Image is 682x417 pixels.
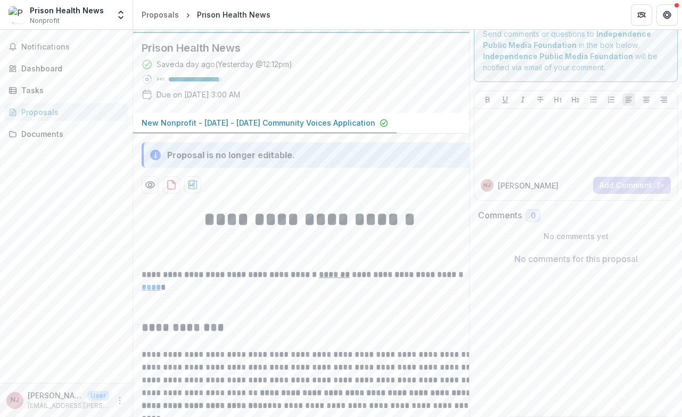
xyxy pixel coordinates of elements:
button: Add Comment [593,177,671,194]
button: Get Help [656,4,678,26]
h2: Prison Health News [142,42,443,54]
button: download-proposal [184,176,201,193]
p: [PERSON_NAME] [498,180,558,191]
span: 0 [531,211,536,220]
button: Notifications [4,38,128,55]
a: Documents [4,125,128,143]
button: Align Left [622,93,635,106]
button: Heading 2 [569,93,582,106]
p: No comments yet [478,231,673,242]
button: Underline [499,93,512,106]
div: Proposal is no longer editable. [167,149,295,161]
button: Strike [534,93,547,106]
button: Heading 1 [552,93,564,106]
button: Italicize [516,93,529,106]
div: Proposals [21,107,120,118]
div: Proposals [142,9,179,20]
p: 94 % [157,76,165,83]
div: Prison Health News [197,9,270,20]
div: Prison Health News [30,5,104,16]
p: [EMAIL_ADDRESS][PERSON_NAME][DOMAIN_NAME] [28,401,109,411]
div: Natasha Joglekar [11,397,19,404]
button: Partners [631,4,652,26]
p: New Nonprofit - [DATE] - [DATE] Community Voices Application [142,117,375,128]
button: Bullet List [587,93,600,106]
h2: Comments [478,210,522,220]
span: Nonprofit [30,16,60,26]
button: Align Center [640,93,653,106]
button: Align Right [658,93,670,106]
div: Tasks [21,85,120,96]
p: User [87,391,109,400]
a: Dashboard [4,60,128,77]
button: Preview 6707aa69-f6df-4852-867c-deda8057a4ea-0.pdf [142,176,159,193]
img: Prison Health News [9,6,26,23]
p: Due on [DATE] 3:00 AM [157,89,240,100]
p: [PERSON_NAME] [28,390,83,401]
button: Bold [481,93,494,106]
strong: Independence Public Media Foundation [483,52,633,61]
div: Documents [21,128,120,140]
button: More [113,394,126,407]
a: Tasks [4,81,128,99]
div: Natasha Joglekar [483,183,491,188]
button: Ordered List [605,93,618,106]
div: Dashboard [21,63,120,74]
div: Saved a day ago ( Yesterday @ 12:12pm ) [157,59,292,70]
a: Proposals [4,103,128,121]
span: Notifications [21,43,124,52]
a: Proposals [137,7,183,22]
button: download-proposal [163,176,180,193]
p: No comments for this proposal [514,252,638,265]
div: Send comments or questions to in the box below. will be notified via email of your comment. [474,19,678,82]
nav: breadcrumb [137,7,275,22]
button: Open entity switcher [113,4,128,26]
